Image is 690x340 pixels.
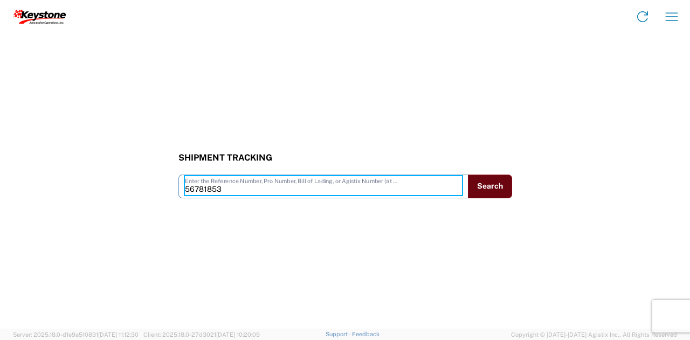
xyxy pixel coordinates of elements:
[178,152,512,163] h3: Shipment Tracking
[13,331,139,338] span: Server: 2025.18.0-d1e9a510831
[511,330,677,339] span: Copyright © [DATE]-[DATE] Agistix Inc., All Rights Reserved
[13,10,66,24] img: kao
[98,331,139,338] span: [DATE] 11:12:30
[468,175,512,198] button: Search
[143,331,260,338] span: Client: 2025.18.0-27d3021
[216,331,260,338] span: [DATE] 10:20:09
[326,331,353,337] a: Support
[352,331,379,337] a: Feedback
